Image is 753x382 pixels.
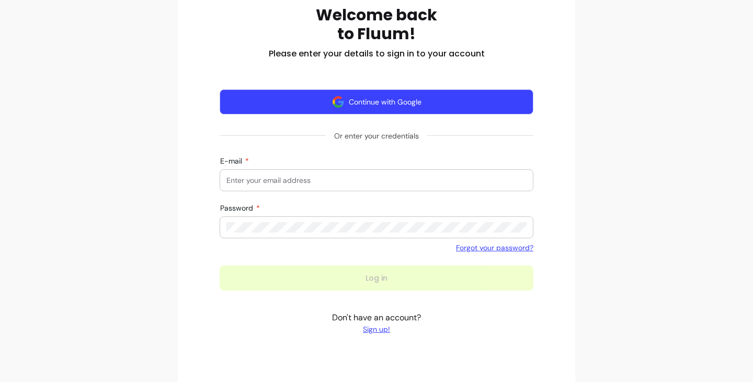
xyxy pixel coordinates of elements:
[316,6,437,43] h1: Welcome back to Fluum!
[220,89,533,114] button: Continue with Google
[269,48,485,60] h2: Please enter your details to sign in to your account
[332,96,345,108] img: avatar
[332,311,421,334] p: Don't have an account?
[326,126,427,145] span: Or enter your credentials
[226,222,527,233] input: Password
[456,242,533,253] a: Forgot your password?
[220,156,244,166] span: E-mail
[220,203,255,213] span: Password
[226,175,527,186] input: E-mail
[332,324,421,334] a: Sign up!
